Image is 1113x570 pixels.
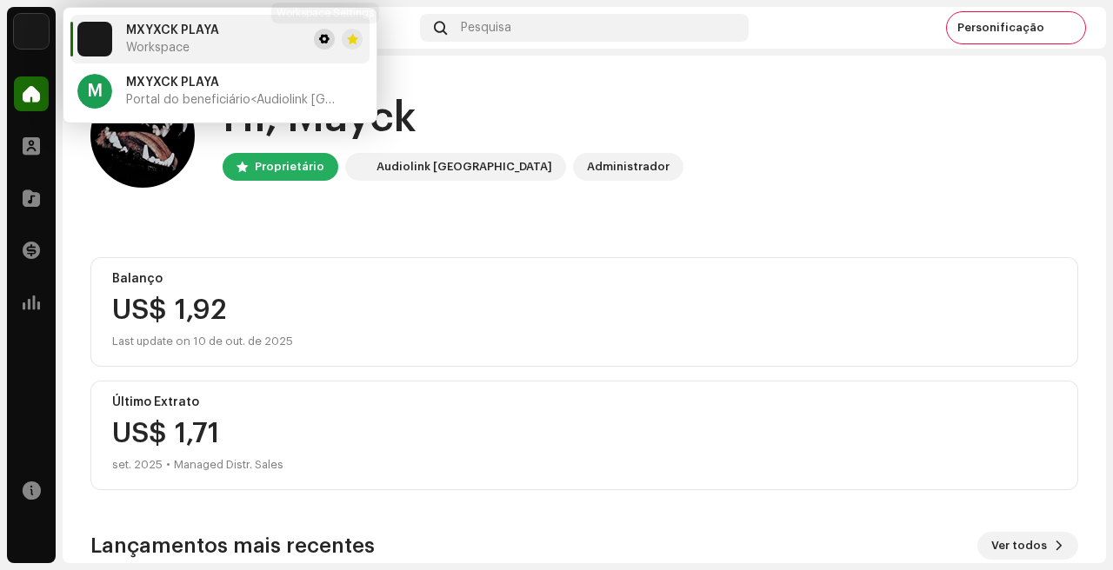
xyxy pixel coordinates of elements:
img: 963eb300-dac9-4a70-8e15-2fdcb2873ff1 [90,83,195,188]
div: Managed Distr. Sales [174,454,283,475]
div: Último Extrato [112,395,1056,409]
div: Proprietário [255,156,324,177]
img: 730b9dfe-18b5-4111-b483-f30b0c182d82 [14,14,49,49]
re-o-card-value: Balanço [90,257,1078,367]
span: <Audiolink [GEOGRAPHIC_DATA]> [250,94,437,106]
h3: Lançamentos mais recentes [90,532,375,560]
span: Portal do beneficiário <Audiolink Brasil> [126,93,335,107]
div: set. 2025 [112,454,163,475]
div: Administrador [587,156,670,177]
div: Last update on 10 de out. de 2025 [112,331,1056,352]
div: Hi, Mayck [223,90,683,146]
img: 730b9dfe-18b5-4111-b483-f30b0c182d82 [349,156,370,177]
div: Audiolink [GEOGRAPHIC_DATA] [377,156,552,177]
re-o-card-value: Último Extrato [90,381,1078,490]
button: Ver todos [977,532,1078,560]
div: Balanço [112,272,1056,286]
div: • [166,454,170,475]
span: Workspace [126,41,190,55]
span: MXYXCK PLAYA [126,23,219,37]
img: 730b9dfe-18b5-4111-b483-f30b0c182d82 [77,22,112,56]
div: M [77,74,112,109]
img: 963eb300-dac9-4a70-8e15-2fdcb2873ff1 [1055,14,1083,42]
span: MXYXCK PLAYA [126,76,219,89]
span: Ver todos [991,528,1047,563]
span: Personificação [957,21,1044,35]
span: Pesquisa [461,21,511,35]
